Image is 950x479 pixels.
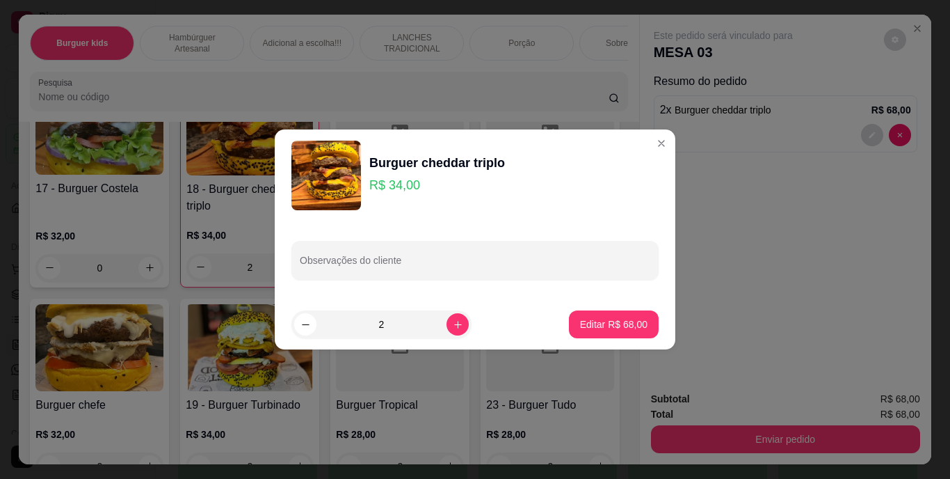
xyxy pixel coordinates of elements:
[446,313,469,336] button: increase-product-quantity
[294,313,316,336] button: decrease-product-quantity
[369,175,505,195] p: R$ 34,00
[650,132,673,155] button: Close
[580,317,647,331] p: Editar R$ 68,00
[369,153,505,173] div: Burguer cheddar triplo
[300,259,650,273] input: Observações do cliente
[291,141,361,210] img: product-image
[569,311,659,338] button: Editar R$ 68,00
